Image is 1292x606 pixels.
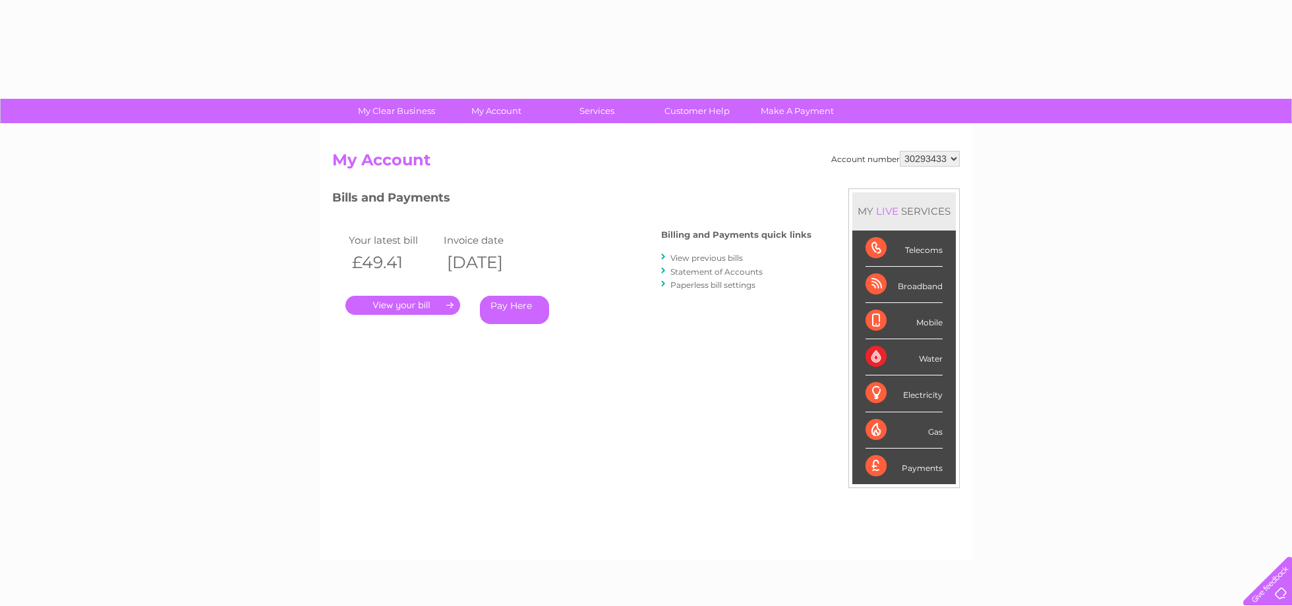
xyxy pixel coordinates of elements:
div: Gas [866,412,943,449]
td: Invoice date [440,231,535,249]
a: Customer Help [643,99,751,123]
div: LIVE [873,205,901,217]
div: Water [866,339,943,375]
a: Make A Payment [743,99,852,123]
div: MY SERVICES [852,192,956,230]
div: Account number [831,151,960,167]
th: £49.41 [345,249,440,276]
a: . [345,296,460,315]
div: Telecoms [866,231,943,267]
a: Statement of Accounts [670,267,763,277]
th: [DATE] [440,249,535,276]
a: Pay Here [480,296,549,324]
div: Electricity [866,375,943,412]
td: Your latest bill [345,231,440,249]
h4: Billing and Payments quick links [661,230,811,240]
h3: Bills and Payments [332,188,811,211]
div: Payments [866,449,943,484]
a: View previous bills [670,253,743,263]
div: Mobile [866,303,943,339]
h2: My Account [332,151,960,176]
div: Broadband [866,267,943,303]
a: Paperless bill settings [670,280,755,290]
a: My Clear Business [342,99,451,123]
a: My Account [442,99,551,123]
a: Services [543,99,651,123]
